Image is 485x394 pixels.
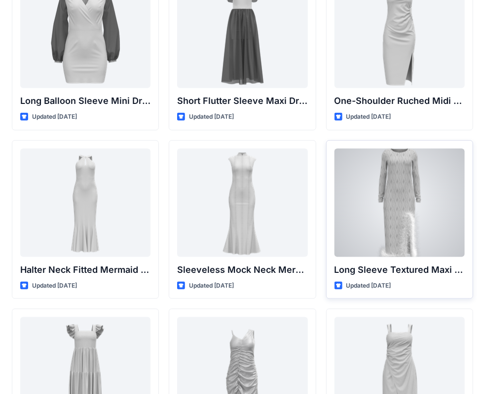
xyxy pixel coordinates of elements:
a: Long Sleeve Textured Maxi Dress with Feather Hem [335,149,465,257]
p: Updated [DATE] [346,281,391,291]
a: Sleeveless Mock Neck Mermaid Gown [177,149,307,257]
p: Updated [DATE] [32,112,77,122]
p: Updated [DATE] [32,281,77,291]
p: Short Flutter Sleeve Maxi Dress with Contrast [PERSON_NAME] and [PERSON_NAME] [177,94,307,108]
p: Sleeveless Mock Neck Mermaid Gown [177,263,307,277]
p: One-Shoulder Ruched Midi Dress with Slit [335,94,465,108]
a: Halter Neck Fitted Mermaid Gown with Keyhole Detail [20,149,150,257]
p: Updated [DATE] [346,112,391,122]
p: Updated [DATE] [189,281,234,291]
p: Updated [DATE] [189,112,234,122]
p: Long Sleeve Textured Maxi Dress with Feather Hem [335,263,465,277]
p: Halter Neck Fitted Mermaid Gown with Keyhole Detail [20,263,150,277]
p: Long Balloon Sleeve Mini Dress with Wrap Bodice [20,94,150,108]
